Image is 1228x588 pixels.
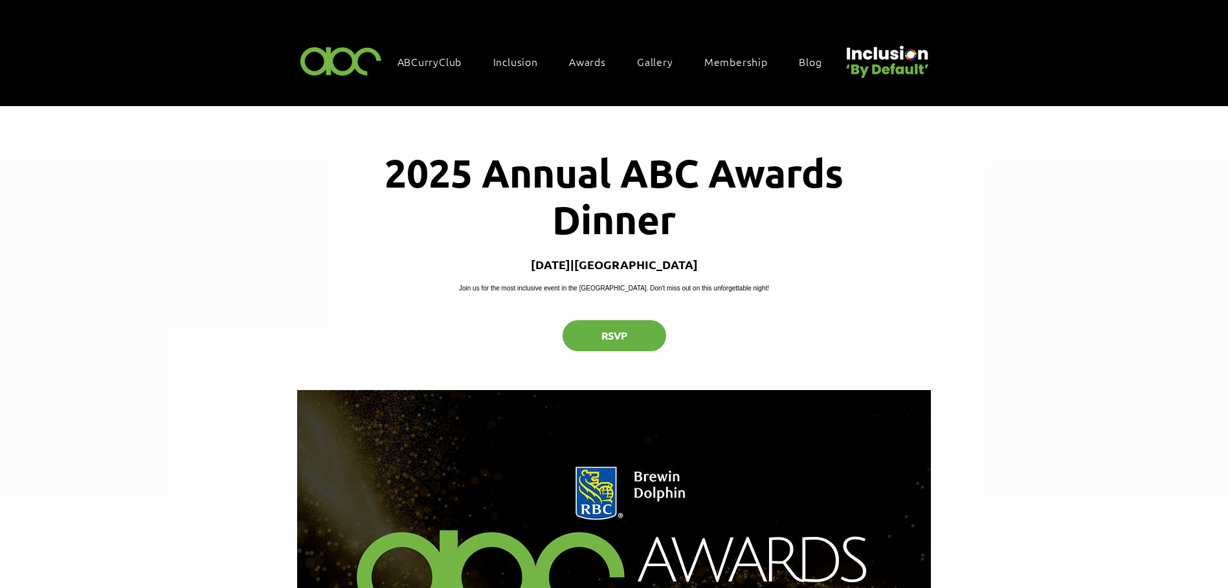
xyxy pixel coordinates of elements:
[574,257,698,272] p: [GEOGRAPHIC_DATA]
[704,54,768,69] span: Membership
[792,48,841,75] a: Blog
[487,48,557,75] div: Inclusion
[493,54,538,69] span: Inclusion
[391,48,842,75] nav: Site
[637,54,673,69] span: Gallery
[569,54,606,69] span: Awards
[563,48,625,75] div: Awards
[570,257,574,272] span: |
[631,48,693,75] a: Gallery
[391,48,482,75] a: ABCurryClub
[459,283,769,293] p: Join us for the most inclusive event in the [GEOGRAPHIC_DATA]. Don't miss out on this unforgettab...
[799,54,821,69] span: Blog
[698,48,787,75] a: Membership
[531,257,570,272] p: [DATE]
[842,35,931,80] img: Untitled design (22).png
[563,320,666,351] button: RSVP
[341,149,887,242] h1: 2025 Annual ABC Awards Dinner
[397,54,462,69] span: ABCurryClub
[296,41,386,80] img: ABC-Logo-Blank-Background-01-01-2.png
